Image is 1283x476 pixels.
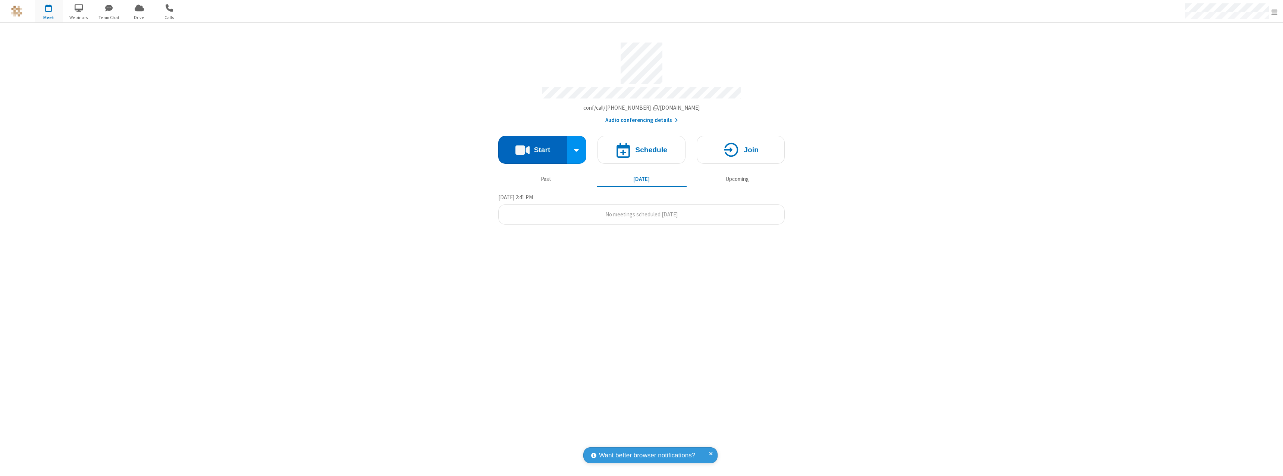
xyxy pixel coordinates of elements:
span: Copy my meeting room link [583,104,700,111]
img: QA Selenium DO NOT DELETE OR CHANGE [11,6,22,17]
section: Account details [498,37,785,125]
button: Audio conferencing details [605,116,678,125]
button: Join [697,136,785,164]
h4: Join [744,146,759,153]
button: Past [501,172,591,186]
span: [DATE] 2:41 PM [498,194,533,201]
button: Upcoming [692,172,782,186]
button: Schedule [597,136,686,164]
section: Today's Meetings [498,193,785,225]
span: Team Chat [95,14,123,21]
span: No meetings scheduled [DATE] [605,211,678,218]
button: [DATE] [597,172,687,186]
span: Drive [125,14,153,21]
button: Start [498,136,567,164]
h4: Start [534,146,550,153]
span: Calls [156,14,183,21]
span: Meet [35,14,63,21]
span: Want better browser notifications? [599,451,695,460]
h4: Schedule [635,146,667,153]
span: Webinars [65,14,93,21]
div: Start conference options [567,136,587,164]
button: Copy my meeting room linkCopy my meeting room link [583,104,700,112]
